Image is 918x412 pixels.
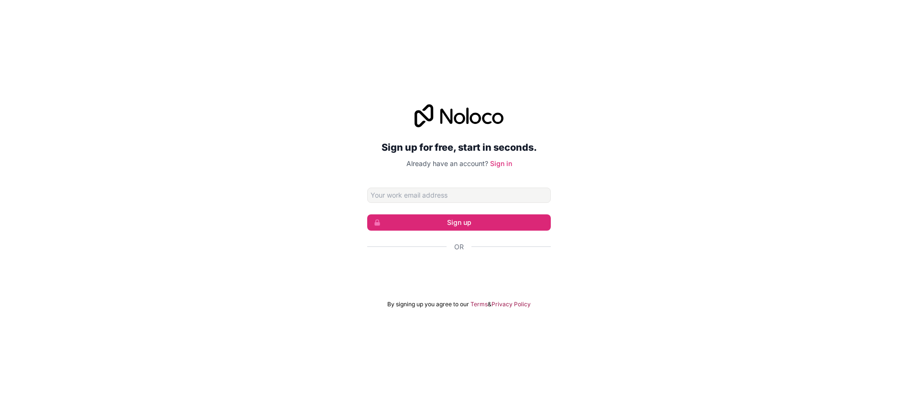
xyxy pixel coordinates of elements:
[488,301,492,308] span: &
[387,301,469,308] span: By signing up you agree to our
[492,301,531,308] a: Privacy Policy
[367,188,551,203] input: Email address
[490,159,512,167] a: Sign in
[367,214,551,231] button: Sign up
[470,301,488,308] a: Terms
[454,242,464,252] span: Or
[406,159,488,167] span: Already have an account?
[367,139,551,156] h2: Sign up for free, start in seconds.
